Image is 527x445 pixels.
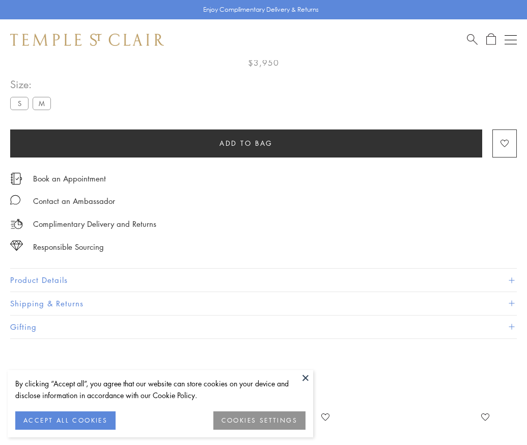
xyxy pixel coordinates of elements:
div: Responsible Sourcing [33,241,104,253]
label: S [10,97,29,110]
p: Enjoy Complimentary Delivery & Returns [203,5,319,15]
a: Open Shopping Bag [486,33,496,46]
button: Product Details [10,269,517,292]
button: COOKIES SETTINGS [213,411,306,430]
span: Size: [10,76,55,93]
a: Search [467,33,478,46]
button: Gifting [10,316,517,338]
label: M [33,97,51,110]
button: Shipping & Returns [10,292,517,315]
button: Add to bag [10,129,482,158]
button: ACCEPT ALL COOKIES [15,411,116,430]
div: Contact an Ambassador [33,195,115,207]
div: By clicking “Accept all”, you agree that our website can store cookies on your device and disclos... [15,378,306,401]
img: MessageIcon-01_2.svg [10,195,20,205]
a: Book an Appointment [33,173,106,184]
button: Open navigation [505,34,517,46]
p: Complimentary Delivery and Returns [33,218,156,230]
img: Temple St. Clair [10,34,164,46]
span: $3,950 [248,56,279,69]
img: icon_appointment.svg [10,173,22,185]
img: icon_sourcing.svg [10,241,23,251]
span: Add to bag [219,138,273,149]
img: icon_delivery.svg [10,218,23,230]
